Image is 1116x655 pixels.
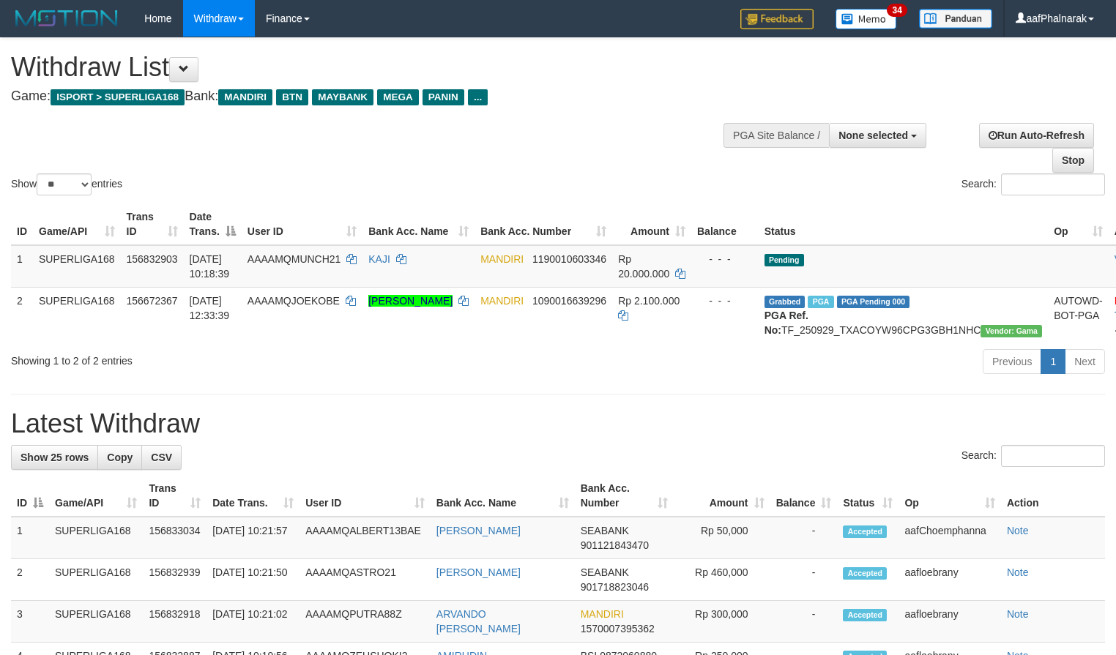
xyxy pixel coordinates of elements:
[843,609,887,621] span: Accepted
[770,601,838,643] td: -
[899,475,1000,517] th: Op: activate to sort column ascending
[423,89,464,105] span: PANIN
[11,409,1105,438] h1: Latest Withdraw
[843,525,887,538] span: Accepted
[368,295,453,307] a: [PERSON_NAME]
[248,295,340,307] span: AAAAMQJOEKOBE
[581,539,649,551] span: Copy 901121843470 to clipboard
[674,559,770,601] td: Rp 460,000
[107,452,133,463] span: Copy
[581,608,624,620] span: MANDIRI
[312,89,373,105] span: MAYBANK
[838,130,908,141] span: None selected
[843,567,887,580] span: Accepted
[11,89,729,104] h4: Game: Bank:
[436,608,521,635] a: ARVANDO [PERSON_NAME]
[581,623,655,635] span: Copy 1570007395362 to clipboard
[11,53,729,82] h1: Withdraw List
[697,293,753,308] div: - - -
[143,559,207,601] td: 156832939
[431,475,575,517] th: Bank Acc. Name: activate to sort column ascending
[127,295,178,307] span: 156672367
[1001,475,1105,517] th: Action
[765,296,806,308] span: Grabbed
[618,295,680,307] span: Rp 2.100.000
[97,445,142,470] a: Copy
[575,475,674,517] th: Bank Acc. Number: activate to sort column ascending
[33,245,121,288] td: SUPERLIGA168
[581,525,629,536] span: SEABANK
[218,89,272,105] span: MANDIRI
[961,445,1105,467] label: Search:
[436,566,521,578] a: [PERSON_NAME]
[207,559,300,601] td: [DATE] 10:21:50
[674,475,770,517] th: Amount: activate to sort column ascending
[981,325,1042,337] span: Vendor URL: https://trx31.1velocity.biz
[184,203,242,245] th: Date Trans.: activate to sort column descending
[887,4,907,17] span: 34
[11,287,33,343] td: 2
[612,203,691,245] th: Amount: activate to sort column ascending
[836,9,897,29] img: Button%20Memo.svg
[37,173,92,195] select: Showentries
[141,445,182,470] a: CSV
[242,203,362,245] th: User ID: activate to sort column ascending
[808,296,833,308] span: Marked by aafsengchandara
[248,253,341,265] span: AAAAMQMUNCH21
[1048,203,1109,245] th: Op: activate to sort column ascending
[765,310,808,336] b: PGA Ref. No:
[468,89,488,105] span: ...
[1007,566,1029,578] a: Note
[11,559,49,601] td: 2
[1007,608,1029,620] a: Note
[51,89,185,105] span: ISPORT > SUPERLIGA168
[919,9,992,29] img: panduan.png
[740,9,814,29] img: Feedback.jpg
[33,203,121,245] th: Game/API: activate to sort column ascending
[11,203,33,245] th: ID
[899,601,1000,643] td: aafloebrany
[11,173,122,195] label: Show entries
[49,517,143,559] td: SUPERLIGA168
[300,475,431,517] th: User ID: activate to sort column ascending
[11,348,454,368] div: Showing 1 to 2 of 2 entries
[300,517,431,559] td: AAAAMQALBERT13BAE
[532,295,606,307] span: Copy 1090016639296 to clipboard
[33,287,121,343] td: SUPERLIGA168
[190,295,230,321] span: [DATE] 12:33:39
[11,7,122,29] img: MOTION_logo.png
[300,601,431,643] td: AAAAMQPUTRA88Z
[837,475,899,517] th: Status: activate to sort column ascending
[21,452,89,463] span: Show 25 rows
[1007,525,1029,536] a: Note
[1001,445,1105,467] input: Search:
[151,452,172,463] span: CSV
[11,601,49,643] td: 3
[11,517,49,559] td: 1
[1001,173,1105,195] input: Search:
[143,601,207,643] td: 156832918
[723,123,829,148] div: PGA Site Balance /
[480,295,524,307] span: MANDIRI
[475,203,612,245] th: Bank Acc. Number: activate to sort column ascending
[480,253,524,265] span: MANDIRI
[190,253,230,280] span: [DATE] 10:18:39
[532,253,606,265] span: Copy 1190010603346 to clipboard
[674,517,770,559] td: Rp 50,000
[765,254,804,266] span: Pending
[837,296,910,308] span: PGA Pending
[759,203,1048,245] th: Status
[276,89,308,105] span: BTN
[207,475,300,517] th: Date Trans.: activate to sort column ascending
[300,559,431,601] td: AAAAMQASTRO21
[127,253,178,265] span: 156832903
[1052,148,1094,173] a: Stop
[1048,287,1109,343] td: AUTOWD-BOT-PGA
[207,517,300,559] td: [DATE] 10:21:57
[49,559,143,601] td: SUPERLIGA168
[899,559,1000,601] td: aafloebrany
[377,89,419,105] span: MEGA
[11,475,49,517] th: ID: activate to sort column descending
[143,517,207,559] td: 156833034
[362,203,475,245] th: Bank Acc. Name: activate to sort column ascending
